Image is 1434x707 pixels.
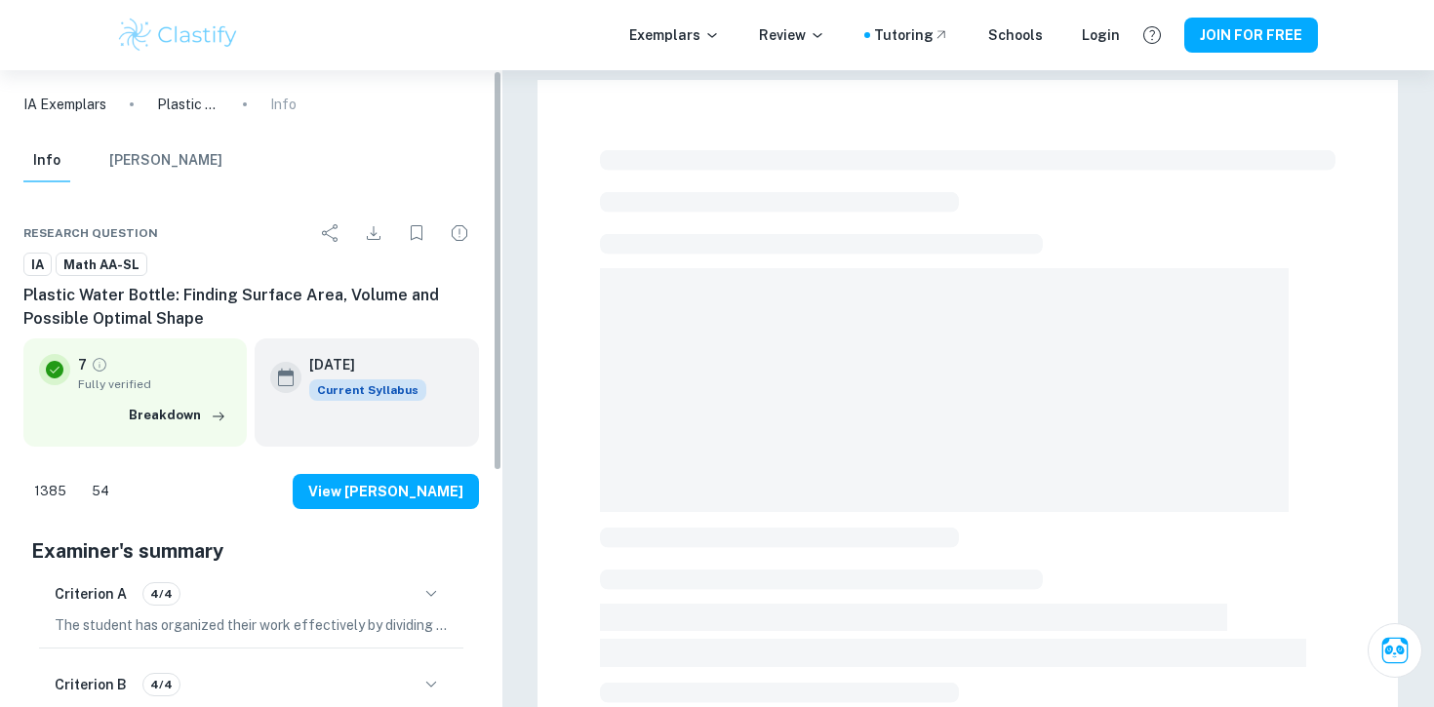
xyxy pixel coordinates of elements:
[440,214,479,253] div: Report issue
[397,214,436,253] div: Bookmark
[109,139,222,182] button: [PERSON_NAME]
[1184,18,1318,53] button: JOIN FOR FREE
[988,24,1043,46] a: Schools
[23,224,158,242] span: Research question
[23,253,52,277] a: IA
[23,284,479,331] h6: Plastic Water Bottle: Finding Surface Area, Volume and Possible Optimal Shape
[55,674,127,695] h6: Criterion B
[157,94,219,115] p: Plastic Water Bottle: Finding Surface Area, Volume and Possible Optimal Shape
[1082,24,1120,46] a: Login
[81,482,120,501] span: 54
[55,614,448,636] p: The student has organized their work effectively by dividing it into sections and further subdivi...
[1368,623,1422,678] button: Ask Clai
[81,476,120,507] div: Dislike
[309,379,426,401] span: Current Syllabus
[31,536,471,566] h5: Examiner's summary
[629,24,720,46] p: Exemplars
[1135,19,1169,52] button: Help and Feedback
[759,24,825,46] p: Review
[91,356,108,373] a: Grade fully verified
[116,16,240,55] img: Clastify logo
[309,354,411,375] h6: [DATE]
[143,676,179,693] span: 4/4
[354,214,393,253] div: Download
[23,476,77,507] div: Like
[24,255,51,275] span: IA
[57,255,146,275] span: Math AA-SL
[143,585,179,603] span: 4/4
[124,401,231,430] button: Breakdown
[23,139,70,182] button: Info
[23,94,106,115] a: IA Exemplars
[56,253,147,277] a: Math AA-SL
[78,354,87,375] p: 7
[874,24,949,46] a: Tutoring
[55,583,127,605] h6: Criterion A
[309,379,426,401] div: This exemplar is based on the current syllabus. Feel free to refer to it for inspiration/ideas wh...
[293,474,479,509] button: View [PERSON_NAME]
[78,375,231,393] span: Fully verified
[270,94,297,115] p: Info
[23,482,77,501] span: 1385
[311,214,350,253] div: Share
